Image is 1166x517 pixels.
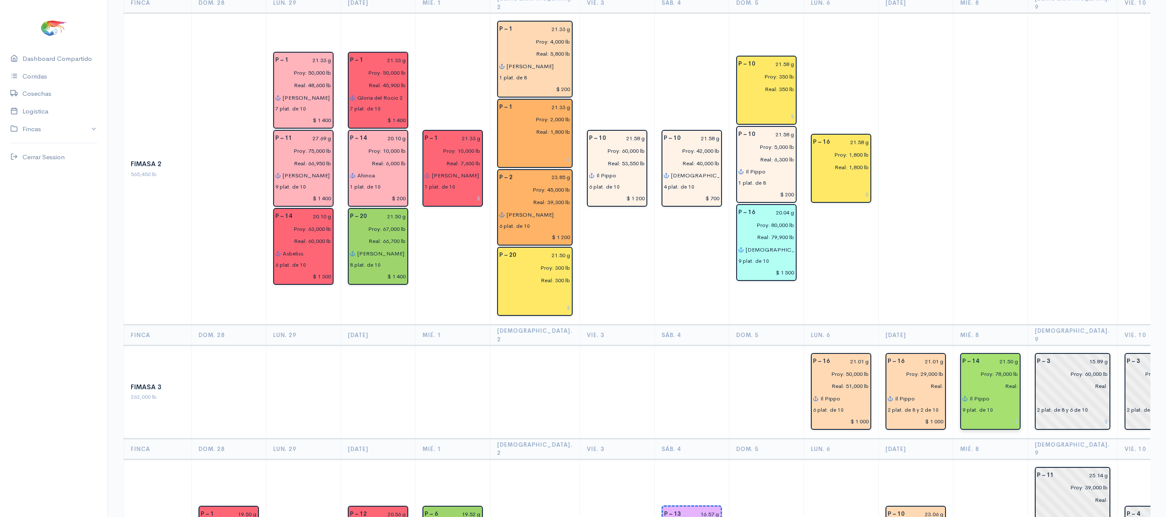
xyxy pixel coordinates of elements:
[494,274,570,287] input: pescadas
[804,438,878,459] th: Lun. 6
[1027,325,1117,346] th: [DEMOGRAPHIC_DATA]. 9
[345,235,406,247] input: pescadas
[804,325,878,346] th: Lun. 6
[131,159,184,169] div: Fimasa 2
[348,52,408,129] div: Piscina: 1 Peso: 21.33 g Libras Proy: 50,000 lb Libras Reales: 45,900 lb Rendimiento: 91.8% Empac...
[813,415,869,428] input: $
[738,179,766,187] div: 1 plat. de 8
[659,132,686,145] div: P – 10
[350,270,406,283] input: $
[345,54,369,66] div: P – 1
[270,223,331,235] input: estimadas
[733,153,794,166] input: pescadas
[273,130,334,207] div: Piscina: 11 Peso: 27.69 g Libras Proy: 75,000 lb Libras Reales: 66,950 lb Rendimiento: 89.3% Empa...
[584,145,645,157] input: estimadas
[443,132,481,145] input: g
[416,325,490,346] th: Mié. 1
[1027,438,1117,459] th: [DEMOGRAPHIC_DATA]. 9
[738,257,769,265] div: 9 plat. de 10
[659,157,720,170] input: pescadas
[733,141,794,153] input: estimadas
[124,325,192,346] th: Finca
[490,325,580,346] th: [DEMOGRAPHIC_DATA]. 2
[494,171,518,184] div: P – 2
[518,23,570,35] input: g
[760,206,794,219] input: g
[960,353,1021,430] div: Piscina: 14 Peso: 21.50 g Libras Proy: 78,000 lb Empacadora: Expotuna Gabarra: Il Pippo Plataform...
[499,231,570,244] input: $
[350,105,381,113] div: 7 plat. de 10
[1032,368,1108,380] input: estimadas
[270,210,297,223] div: P – 14
[686,132,720,145] input: g
[811,353,871,430] div: Piscina: 16 Peso: 21.01 g Libras Proy: 50,000 lb Libras Reales: 51,000 lb Rendimiento: 102.0% Emp...
[131,393,157,400] span: 262,000 lb
[270,235,331,247] input: pescadas
[808,161,869,173] input: pescadas
[811,134,871,203] div: Piscina: 16 Peso: 21.58 g Libras Proy: 1,800 lb Libras Reales: 1,800 lb Rendimiento: 100.0% Empac...
[494,35,570,48] input: estimadas
[494,48,570,60] input: pescadas
[882,380,944,393] input: pescadas
[273,52,334,129] div: Piscina: 1 Peso: 21.33 g Libras Proy: 50,000 lb Libras Reales: 48,600 lb Rendimiento: 97.2% Empac...
[733,231,794,243] input: pescadas
[518,171,570,184] input: g
[372,132,406,145] input: g
[275,114,331,126] input: $
[294,54,331,66] input: g
[345,132,372,145] div: P – 14
[345,145,406,157] input: estimadas
[270,66,331,79] input: estimadas
[962,406,993,414] div: 9 plat. de 10
[270,157,331,170] input: pescadas
[521,249,570,262] input: g
[957,380,1018,393] input: pescadas
[297,132,331,145] input: g
[738,266,794,279] input: $
[729,438,804,459] th: Dom. 5
[131,382,184,392] div: Fimasa 3
[348,208,408,285] div: Piscina: 20 Peso: 21.50 g Libras Proy: 67,000 lb Libras Reales: 66,700 lb Rendimiento: 99.6% Empa...
[733,70,794,83] input: estimadas
[345,157,406,170] input: pescadas
[878,325,953,346] th: [DATE]
[589,192,645,205] input: $
[266,438,341,459] th: Lun. 29
[835,355,869,368] input: g
[733,128,760,141] div: P – 10
[499,153,570,166] input: $
[494,113,570,126] input: estimadas
[1056,355,1108,368] input: g
[962,415,1018,428] input: $
[1032,380,1108,393] input: pescadas
[494,126,570,138] input: pescadas
[733,206,760,219] div: P – 16
[888,406,939,414] div: 2 plat. de 8 y 2 de 10
[270,132,297,145] div: P – 11
[270,145,331,157] input: estimadas
[499,301,570,314] input: $
[490,438,580,459] th: [DEMOGRAPHIC_DATA]. 2
[273,208,334,285] div: Piscina: 14 Peso: 20.10 g Libras Proy: 63,000 lb Libras Reales: 60,000 lb Rendimiento: 95.2% Empa...
[345,66,406,79] input: estimadas
[350,192,406,205] input: $
[654,325,729,346] th: Sáb. 4
[270,79,331,91] input: pescadas
[1032,482,1108,494] input: estimadas
[882,368,944,380] input: estimadas
[736,56,797,125] div: Piscina: 10 Peso: 21.58 g Libras Proy: 350 lb Libras Reales: 350 lb Rendimiento: 100.0% Empacador...
[499,83,570,95] input: $
[345,223,406,235] input: estimadas
[494,196,570,208] input: pescadas
[419,157,481,170] input: pescadas
[422,130,483,207] div: Piscina: 1 Peso: 21.33 g Libras Proy: 10,000 lb Libras Reales: 7,600 lb Rendimiento: 76.0% Empaca...
[729,325,804,346] th: Dom. 5
[760,128,794,141] input: g
[808,368,869,380] input: estimadas
[275,192,331,205] input: $
[738,110,794,123] input: $
[1059,469,1108,482] input: g
[275,270,331,283] input: $
[1032,469,1059,482] div: P – 11
[350,114,406,126] input: $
